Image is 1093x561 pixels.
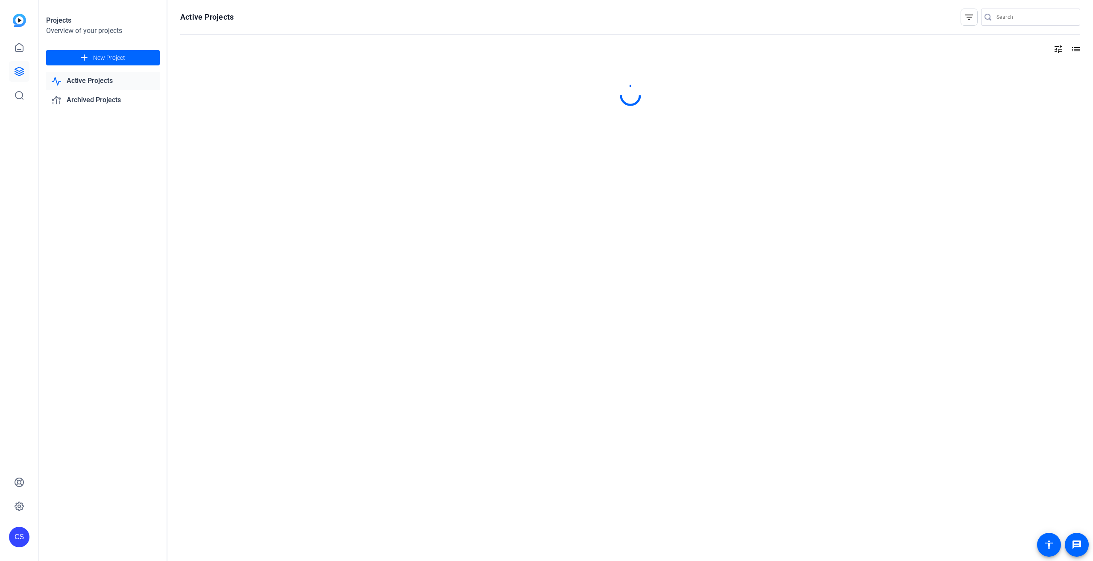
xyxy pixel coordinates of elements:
mat-icon: filter_list [964,12,974,22]
span: New Project [93,53,125,62]
button: New Project [46,50,160,65]
mat-icon: add [79,53,90,63]
a: Archived Projects [46,92,160,109]
div: Overview of your projects [46,26,160,36]
mat-icon: message [1072,540,1082,550]
div: Projects [46,15,160,26]
mat-icon: accessibility [1044,540,1054,550]
a: Active Projects [46,72,160,90]
h1: Active Projects [180,12,234,22]
input: Search [996,12,1073,22]
mat-icon: list [1070,44,1080,54]
div: CS [9,527,29,547]
img: blue-gradient.svg [13,14,26,27]
mat-icon: tune [1053,44,1064,54]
